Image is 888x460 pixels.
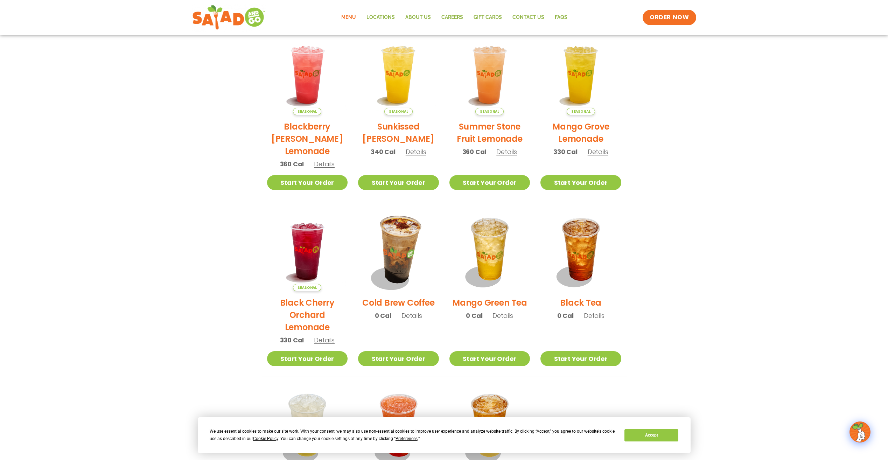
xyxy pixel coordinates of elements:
a: Start Your Order [267,351,348,366]
span: Seasonal [567,108,595,115]
img: Product photo for Cold Brew Coffee [351,203,446,298]
span: Details [401,311,422,320]
h2: Black Cherry Orchard Lemonade [267,297,348,333]
span: Cookie Policy [253,436,278,441]
img: Product photo for Summer Stone Fruit Lemonade [449,34,530,115]
span: ORDER NOW [650,13,689,22]
span: 360 Cal [462,147,487,156]
a: Start Your Order [540,351,621,366]
a: Start Your Order [358,175,439,190]
img: Product photo for Blackberry Bramble Lemonade [267,34,348,115]
span: Seasonal [475,108,504,115]
a: Start Your Order [358,351,439,366]
a: Start Your Order [449,175,530,190]
img: Product photo for Sunkissed Yuzu Lemonade [358,34,439,115]
span: Details [496,147,517,156]
h2: Sunkissed [PERSON_NAME] [358,120,439,145]
img: Product photo for Black Cherry Orchard Lemonade [267,211,348,292]
span: Details [492,311,513,320]
h2: Mango Grove Lemonade [540,120,621,145]
span: Seasonal [384,108,413,115]
span: Seasonal [293,284,321,291]
span: Details [314,336,335,344]
img: Product photo for Mango Grove Lemonade [540,34,621,115]
span: Details [406,147,426,156]
h2: Blackberry [PERSON_NAME] Lemonade [267,120,348,157]
h2: Summer Stone Fruit Lemonade [449,120,530,145]
img: Product photo for Mango Green Tea [449,211,530,292]
span: 0 Cal [466,311,482,320]
span: Details [314,160,335,168]
span: 0 Cal [557,311,574,320]
a: About Us [400,9,436,26]
h2: Mango Green Tea [452,297,527,309]
img: wpChatIcon [850,422,870,442]
span: 330 Cal [280,335,304,345]
span: Preferences [396,436,418,441]
a: Careers [436,9,468,26]
a: Menu [336,9,361,26]
a: FAQs [550,9,573,26]
div: We use essential cookies to make our site work. With your consent, we may also use non-essential ... [210,428,616,442]
span: 340 Cal [371,147,396,156]
h2: Black Tea [560,297,601,309]
h2: Cold Brew Coffee [362,297,434,309]
span: 360 Cal [280,159,304,169]
span: Details [584,311,604,320]
button: Accept [624,429,678,441]
div: Cookie Consent Prompt [198,417,691,453]
img: new-SAG-logo-768×292 [192,4,266,32]
a: ORDER NOW [643,10,696,25]
span: 330 Cal [553,147,578,156]
img: Product photo for Black Tea [540,211,621,292]
a: Locations [361,9,400,26]
a: Start Your Order [267,175,348,190]
a: GIFT CARDS [468,9,507,26]
a: Start Your Order [449,351,530,366]
a: Contact Us [507,9,550,26]
a: Start Your Order [540,175,621,190]
nav: Menu [336,9,573,26]
span: Seasonal [293,108,321,115]
span: Details [588,147,608,156]
span: 0 Cal [375,311,391,320]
